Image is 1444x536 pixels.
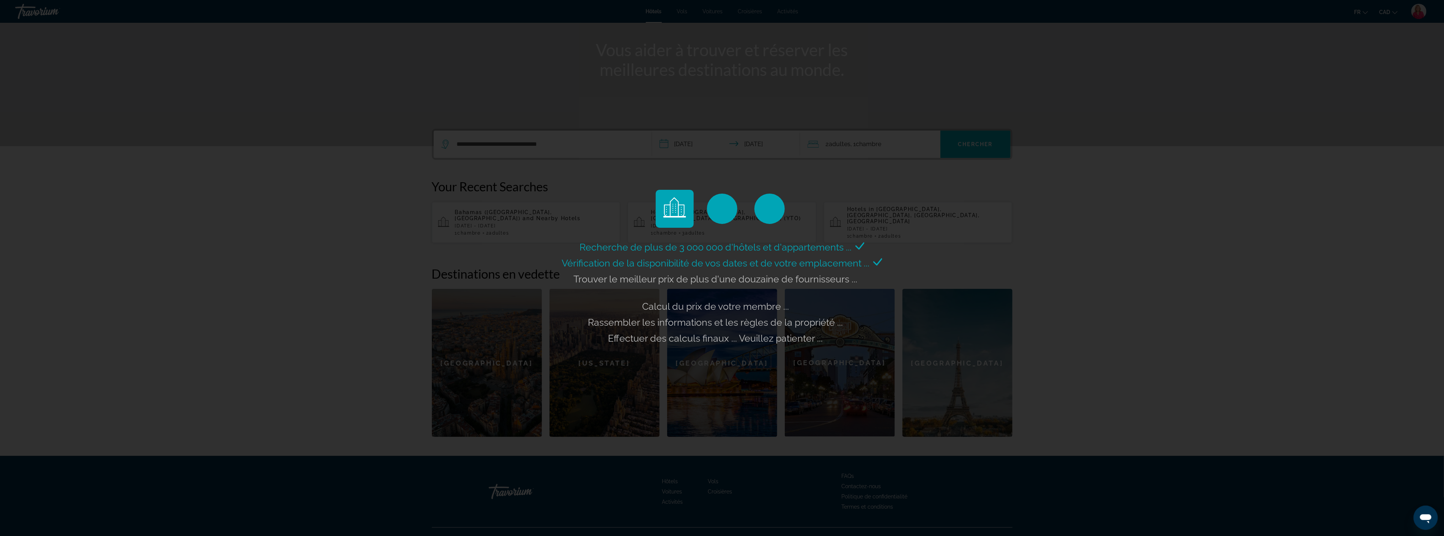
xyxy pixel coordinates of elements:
span: Rassembler les informations et les règles de la propriété ... [588,317,843,328]
span: Effectuer des calculs finaux ... Veuillez patienter ... [608,333,823,344]
span: Recherche de plus de 3 000 000 d'hôtels et d'appartements ... [579,241,852,253]
span: Vérification de la disponibilité de vos dates et de votre emplacement ... [562,257,869,269]
span: Trouver le meilleur prix de plus d'une douzaine de fournisseurs ... [574,273,858,285]
span: Calcul du prix de votre membre ... [642,301,789,312]
iframe: Bouton de lancement de la fenêtre de messagerie [1414,506,1438,530]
